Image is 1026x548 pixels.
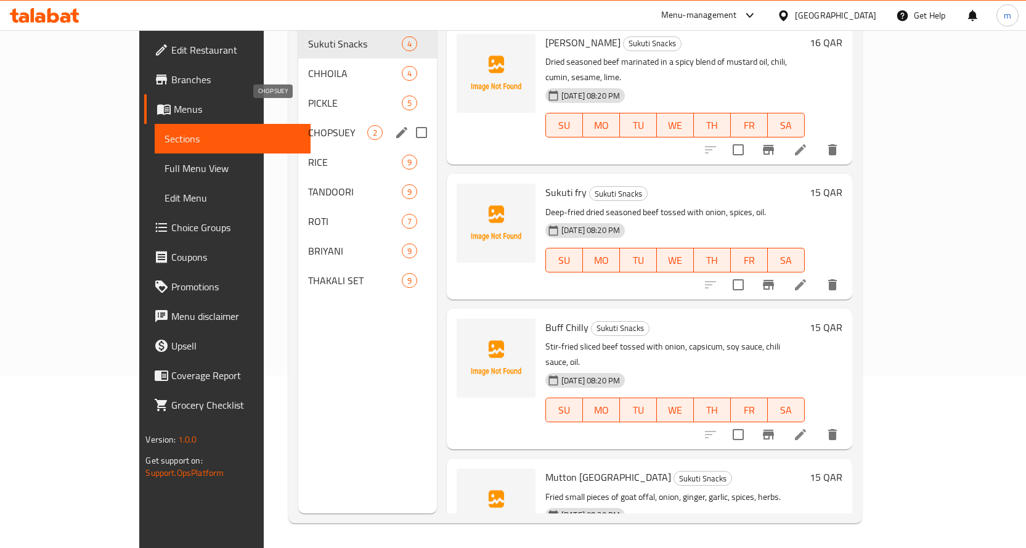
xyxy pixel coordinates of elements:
span: Sukuti Snacks [592,321,649,335]
h6: 16 QAR [810,34,842,51]
span: SU [551,252,578,269]
span: Select to update [725,137,751,163]
button: TH [694,248,731,272]
div: Sukuti Snacks4 [298,29,437,59]
span: Upsell [171,338,301,353]
span: BRIYANI [308,243,401,258]
p: Dried seasoned beef marinated in a spicy blend of mustard oil, chili, cumin, sesame, lime. [545,54,805,85]
button: SA [768,398,805,422]
span: CHOPSUEY [308,125,367,140]
button: delete [818,135,847,165]
h6: 15 QAR [810,184,842,201]
span: Menus [174,102,301,117]
span: Sukuti fry [545,183,587,202]
a: Edit Menu [155,183,311,213]
div: Menu-management [661,8,737,23]
p: Stir-fried sliced beef tossed with onion, capsicum, soy sauce, chili sauce, oil. [545,339,805,370]
div: THAKALI SET9 [298,266,437,295]
span: Buff Chilly [545,318,588,337]
span: 4 [402,68,417,80]
div: items [402,66,417,81]
span: Edit Menu [165,190,301,205]
a: Branches [144,65,311,94]
div: Sukuti Snacks [591,321,649,336]
a: Support.OpsPlatform [145,465,224,481]
a: Upsell [144,331,311,361]
span: Full Menu View [165,161,301,176]
span: Sections [165,131,301,146]
span: MO [588,117,615,134]
button: SU [545,398,583,422]
a: Grocery Checklist [144,390,311,420]
button: TU [620,113,657,137]
div: RICE9 [298,147,437,177]
div: Sukuti Snacks [589,186,648,201]
span: 5 [402,97,417,109]
button: delete [818,270,847,300]
div: PICKLE [308,96,401,110]
span: TU [625,117,652,134]
div: [GEOGRAPHIC_DATA] [795,9,876,22]
div: CHOPSUEY2edit [298,118,437,147]
div: CHHOILA4 [298,59,437,88]
span: WE [662,252,689,269]
span: [DATE] 08:20 PM [556,509,625,521]
div: Sukuti Snacks [623,36,682,51]
button: SA [768,248,805,272]
span: SA [773,252,800,269]
span: SA [773,401,800,419]
a: Choice Groups [144,213,311,242]
button: WE [657,113,694,137]
span: [PERSON_NAME] [545,33,621,52]
a: Coverage Report [144,361,311,390]
span: Get support on: [145,452,202,468]
div: TANDOORI9 [298,177,437,207]
span: SU [551,401,578,419]
span: SU [551,117,578,134]
div: items [402,184,417,199]
a: Promotions [144,272,311,301]
span: Menu disclaimer [171,309,301,324]
div: ROTI7 [298,207,437,236]
span: Mutton [GEOGRAPHIC_DATA] [545,468,671,486]
span: 9 [402,157,417,168]
a: Sections [155,124,311,153]
button: TH [694,113,731,137]
span: Choice Groups [171,220,301,235]
span: TH [699,401,726,419]
span: 4 [402,38,417,50]
span: RICE [308,155,401,170]
span: THAKALI SET [308,273,401,288]
a: Full Menu View [155,153,311,183]
span: Edit Restaurant [171,43,301,57]
span: 9 [402,275,417,287]
a: Coupons [144,242,311,272]
span: [DATE] 08:20 PM [556,375,625,386]
div: Sukuti Snacks [674,471,732,486]
span: 2 [368,127,382,139]
h6: 15 QAR [810,319,842,336]
span: WE [662,117,689,134]
span: Sukuti Snacks [624,36,681,51]
button: SU [545,248,583,272]
div: items [367,125,383,140]
span: ROTI [308,214,401,229]
span: [DATE] 08:20 PM [556,90,625,102]
span: Sukuti Snacks [308,36,401,51]
button: TU [620,248,657,272]
button: SA [768,113,805,137]
button: TH [694,398,731,422]
span: Select to update [725,422,751,448]
div: items [402,155,417,170]
button: TU [620,398,657,422]
button: WE [657,398,694,422]
span: TU [625,401,652,419]
span: FR [736,117,763,134]
span: TU [625,252,652,269]
span: Sukuti Snacks [674,472,731,486]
